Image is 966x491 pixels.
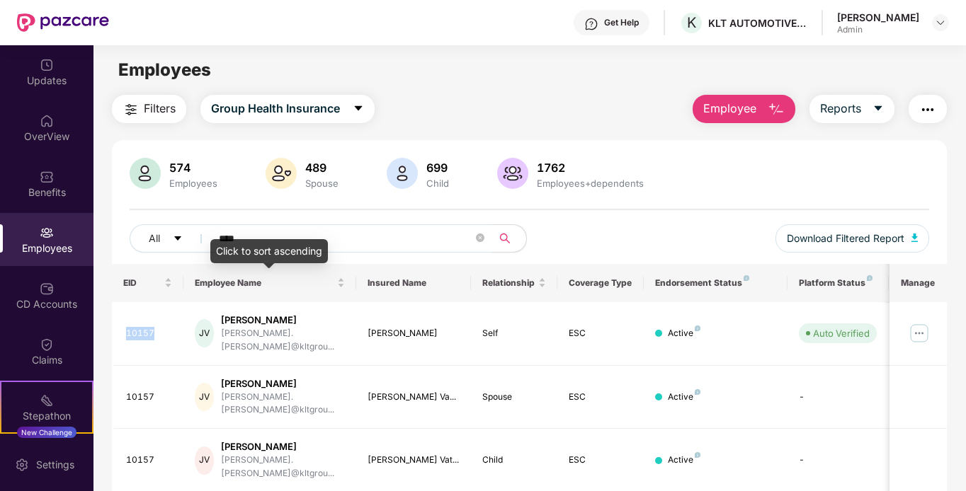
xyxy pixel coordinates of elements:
th: EID [112,264,184,302]
span: Filters [144,100,176,117]
div: ESC [569,327,632,340]
img: svg+xml;base64,PHN2ZyBpZD0iQmVuZWZpdHMiIHhtbG5zPSJodHRwOi8vd3d3LnczLm9yZy8yMDAwL3N2ZyIgd2lkdGg9Ij... [40,170,54,184]
span: Employee Name [195,277,334,289]
div: Active [668,327,700,340]
button: Filters [112,95,186,123]
span: K [687,14,696,31]
img: New Pazcare Logo [17,13,109,32]
div: Employees+dependents [534,178,647,189]
div: Stepathon [1,409,92,423]
div: Admin [837,24,919,35]
span: EID [123,277,162,289]
div: Spouse [482,391,546,404]
img: svg+xml;base64,PHN2ZyB4bWxucz0iaHR0cDovL3d3dy53My5vcmcvMjAwMC9zdmciIHdpZHRoPSIyNCIgaGVpZ2h0PSIyNC... [919,101,936,118]
img: manageButton [908,322,931,345]
button: Employee [693,95,795,123]
div: 1762 [534,161,647,175]
th: Employee Name [183,264,356,302]
img: svg+xml;base64,PHN2ZyB4bWxucz0iaHR0cDovL3d3dy53My5vcmcvMjAwMC9zdmciIHdpZHRoPSI4IiBoZWlnaHQ9IjgiIH... [695,325,700,331]
div: 699 [424,161,452,175]
div: [PERSON_NAME].[PERSON_NAME]@kltgrou... [221,327,345,354]
div: 10157 [126,327,173,340]
img: svg+xml;base64,PHN2ZyBpZD0iQ2xhaW0iIHhtbG5zPSJodHRwOi8vd3d3LnczLm9yZy8yMDAwL3N2ZyIgd2lkdGg9IjIwIi... [40,337,54,352]
td: - [788,366,888,429]
div: Auto Verified [813,326,870,340]
div: 10157 [126,454,173,467]
div: 574 [166,161,220,175]
img: svg+xml;base64,PHN2ZyB4bWxucz0iaHR0cDovL3d3dy53My5vcmcvMjAwMC9zdmciIHhtbG5zOnhsaW5rPSJodHRwOi8vd3... [387,158,418,189]
img: svg+xml;base64,PHN2ZyBpZD0iRHJvcGRvd24tMzJ4MzIiIHhtbG5zPSJodHRwOi8vd3d3LnczLm9yZy8yMDAwL3N2ZyIgd2... [935,17,946,28]
div: Self [482,327,546,340]
div: [PERSON_NAME] Vat... [368,454,460,467]
div: Platform Status [799,277,877,289]
span: All [149,231,160,246]
th: Manage [890,264,947,302]
span: Group Health Insurance [211,100,340,117]
div: JV [195,319,214,347]
img: svg+xml;base64,PHN2ZyB4bWxucz0iaHR0cDovL3d3dy53My5vcmcvMjAwMC9zdmciIHhtbG5zOnhsaW5rPSJodHRwOi8vd3... [130,158,161,189]
span: close-circle [476,233,484,242]
img: svg+xml;base64,PHN2ZyBpZD0iQ0RfQWNjb3VudHMiIGRhdGEtbmFtZT0iQ0QgQWNjb3VudHMiIHhtbG5zPSJodHRwOi8vd3... [40,282,54,296]
div: New Challenge [17,427,76,438]
div: 10157 [126,391,173,404]
div: Active [668,454,700,467]
span: caret-down [173,233,183,245]
img: svg+xml;base64,PHN2ZyB4bWxucz0iaHR0cDovL3d3dy53My5vcmcvMjAwMC9zdmciIHdpZHRoPSI4IiBoZWlnaHQ9IjgiIH... [695,389,700,395]
img: svg+xml;base64,PHN2ZyB4bWxucz0iaHR0cDovL3d3dy53My5vcmcvMjAwMC9zdmciIHdpZHRoPSIyMSIgaGVpZ2h0PSIyMC... [40,393,54,408]
div: Child [482,454,546,467]
span: caret-down [353,103,364,115]
div: ESC [569,454,632,467]
button: search [491,224,527,253]
img: svg+xml;base64,PHN2ZyBpZD0iRW1wbG95ZWVzIiB4bWxucz0iaHR0cDovL3d3dy53My5vcmcvMjAwMC9zdmciIHdpZHRoPS... [40,226,54,240]
div: Employees [166,178,220,189]
img: svg+xml;base64,PHN2ZyB4bWxucz0iaHR0cDovL3d3dy53My5vcmcvMjAwMC9zdmciIHdpZHRoPSI4IiBoZWlnaHQ9IjgiIH... [695,452,700,458]
img: svg+xml;base64,PHN2ZyB4bWxucz0iaHR0cDovL3d3dy53My5vcmcvMjAwMC9zdmciIHhtbG5zOnhsaW5rPSJodHRwOi8vd3... [266,158,297,189]
div: [PERSON_NAME] Va... [368,391,460,404]
span: caret-down [873,103,884,115]
div: [PERSON_NAME] [368,327,460,340]
div: [PERSON_NAME] [221,440,345,454]
button: Reportscaret-down [809,95,894,123]
span: Relationship [482,277,535,289]
div: Active [668,391,700,404]
div: [PERSON_NAME] [221,313,345,327]
div: JV [195,383,214,411]
div: [PERSON_NAME].[PERSON_NAME]@kltgrou... [221,454,345,480]
button: Allcaret-down [130,224,216,253]
span: close-circle [476,232,484,245]
div: 489 [302,161,341,175]
div: Child [424,178,452,189]
span: Reports [820,100,861,117]
img: svg+xml;base64,PHN2ZyB4bWxucz0iaHR0cDovL3d3dy53My5vcmcvMjAwMC9zdmciIHdpZHRoPSI4IiBoZWlnaHQ9IjgiIH... [867,275,873,281]
div: Get Help [604,17,639,28]
img: svg+xml;base64,PHN2ZyB4bWxucz0iaHR0cDovL3d3dy53My5vcmcvMjAwMC9zdmciIHhtbG5zOnhsaW5rPSJodHRwOi8vd3... [497,158,528,189]
img: svg+xml;base64,PHN2ZyB4bWxucz0iaHR0cDovL3d3dy53My5vcmcvMjAwMC9zdmciIHhtbG5zOnhsaW5rPSJodHRwOi8vd3... [768,101,785,118]
th: Insured Name [356,264,472,302]
button: Group Health Insurancecaret-down [200,95,375,123]
button: Download Filtered Report [775,224,930,253]
div: Spouse [302,178,341,189]
img: svg+xml;base64,PHN2ZyB4bWxucz0iaHR0cDovL3d3dy53My5vcmcvMjAwMC9zdmciIHdpZHRoPSIyNCIgaGVpZ2h0PSIyNC... [123,101,140,118]
div: ESC [569,391,632,404]
img: svg+xml;base64,PHN2ZyB4bWxucz0iaHR0cDovL3d3dy53My5vcmcvMjAwMC9zdmciIHdpZHRoPSI4IiBoZWlnaHQ9IjgiIH... [744,275,749,281]
img: svg+xml;base64,PHN2ZyB4bWxucz0iaHR0cDovL3d3dy53My5vcmcvMjAwMC9zdmciIHhtbG5zOnhsaW5rPSJodHRwOi8vd3... [911,233,919,242]
img: svg+xml;base64,PHN2ZyBpZD0iSGVscC0zMngzMiIgeG1sbnM9Imh0dHA6Ly93d3cudzMub3JnLzIwMDAvc3ZnIiB3aWR0aD... [584,17,598,31]
span: Download Filtered Report [787,231,904,246]
div: [PERSON_NAME].[PERSON_NAME]@kltgrou... [221,391,345,417]
img: svg+xml;base64,PHN2ZyBpZD0iVXBkYXRlZCIgeG1sbnM9Imh0dHA6Ly93d3cudzMub3JnLzIwMDAvc3ZnIiB3aWR0aD0iMj... [40,58,54,72]
img: svg+xml;base64,PHN2ZyBpZD0iSG9tZSIgeG1sbnM9Imh0dHA6Ly93d3cudzMub3JnLzIwMDAvc3ZnIiB3aWR0aD0iMjAiIG... [40,114,54,128]
div: Settings [32,458,79,472]
div: JV [195,446,214,475]
span: search [491,233,519,244]
div: Click to sort ascending [210,239,328,263]
div: Endorsement Status [655,277,776,289]
th: Coverage Type [557,264,644,302]
div: [PERSON_NAME] [221,377,345,391]
th: Relationship [471,264,557,302]
div: KLT AUTOMOTIVE AND TUBULAR PRODUCTS LTD [708,16,807,30]
img: svg+xml;base64,PHN2ZyBpZD0iU2V0dGluZy0yMHgyMCIgeG1sbnM9Imh0dHA6Ly93d3cudzMub3JnLzIwMDAvc3ZnIiB3aW... [15,458,29,472]
span: Employees [118,59,211,80]
span: Employee [703,100,756,117]
div: [PERSON_NAME] [837,11,919,24]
